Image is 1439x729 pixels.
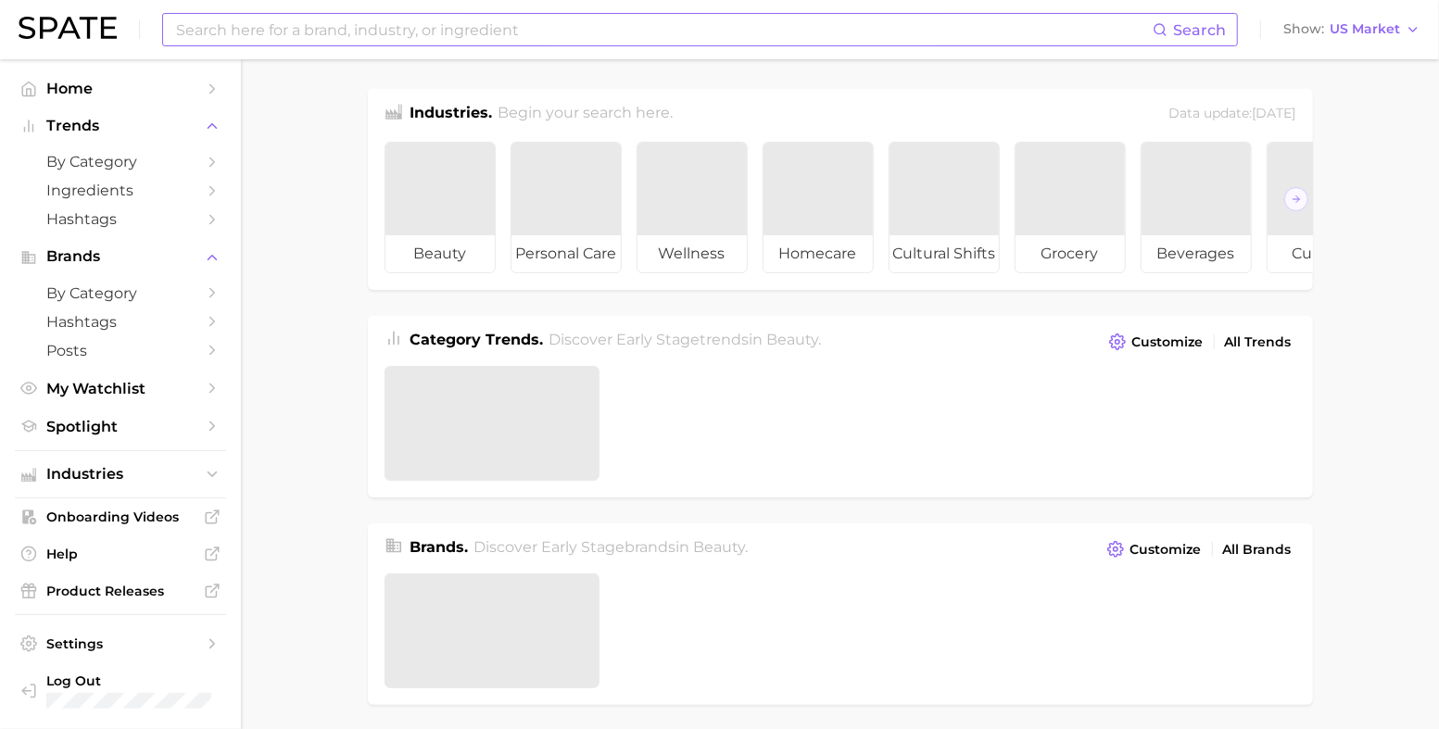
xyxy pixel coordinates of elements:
span: by Category [46,284,195,302]
button: ShowUS Market [1279,18,1425,42]
a: My Watchlist [15,374,226,403]
span: Settings [46,635,195,652]
a: by Category [15,147,226,176]
span: Product Releases [46,583,195,599]
h1: Industries. [410,102,493,127]
div: Data update: [DATE] [1169,102,1296,127]
span: grocery [1016,235,1125,272]
span: Customize [1130,542,1202,558]
span: Help [46,546,195,562]
a: Settings [15,630,226,658]
span: Show [1283,24,1324,34]
a: homecare [763,142,874,273]
button: Trends [15,112,226,140]
a: Ingredients [15,176,226,205]
a: Log out. Currently logged in with e-mail jefeinstein@elfbeauty.com. [15,667,226,714]
button: Customize [1104,329,1207,355]
span: beauty [766,331,818,348]
a: beauty [385,142,496,273]
a: Hashtags [15,308,226,336]
span: All Trends [1225,334,1292,350]
a: Home [15,74,226,103]
span: Trends [46,118,195,134]
span: beauty [693,538,745,556]
a: by Category [15,279,226,308]
a: culinary [1267,142,1378,273]
a: All Trends [1220,330,1296,355]
button: Customize [1103,536,1205,562]
a: beverages [1141,142,1252,273]
img: SPATE [19,17,117,39]
span: Home [46,80,195,97]
span: My Watchlist [46,380,195,397]
h2: Begin your search here. [498,102,673,127]
a: Product Releases [15,577,226,605]
span: wellness [637,235,747,272]
span: Discover Early Stage trends in . [549,331,821,348]
a: Hashtags [15,205,226,233]
span: Hashtags [46,313,195,331]
span: cultural shifts [890,235,999,272]
button: Brands [15,243,226,270]
a: Onboarding Videos [15,503,226,531]
span: Category Trends . [410,331,544,348]
span: Industries [46,466,195,483]
span: beverages [1142,235,1251,272]
a: wellness [637,142,748,273]
span: Customize [1132,334,1204,350]
span: Ingredients [46,182,195,199]
a: Help [15,540,226,568]
span: Brands . [410,538,469,556]
button: Industries [15,460,226,488]
span: Spotlight [46,418,195,435]
span: personal care [511,235,621,272]
span: Brands [46,248,195,265]
span: Onboarding Videos [46,509,195,525]
span: Posts [46,342,195,359]
span: culinary [1268,235,1377,272]
span: homecare [764,235,873,272]
input: Search here for a brand, industry, or ingredient [174,14,1153,45]
span: Hashtags [46,210,195,228]
a: Spotlight [15,412,226,441]
span: Discover Early Stage brands in . [473,538,748,556]
a: Posts [15,336,226,365]
span: US Market [1330,24,1400,34]
a: cultural shifts [889,142,1000,273]
a: grocery [1015,142,1126,273]
span: by Category [46,153,195,170]
span: beauty [385,235,495,272]
span: All Brands [1223,542,1292,558]
button: Scroll Right [1284,187,1308,211]
span: Search [1173,21,1226,39]
a: personal care [511,142,622,273]
span: Log Out [46,672,219,689]
a: All Brands [1218,537,1296,562]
